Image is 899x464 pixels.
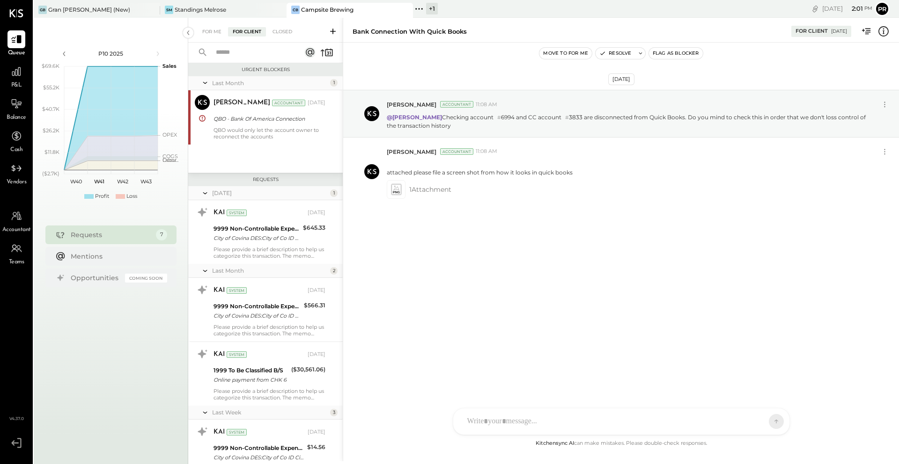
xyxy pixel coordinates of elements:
div: [DATE] [608,73,634,85]
text: W41 [94,178,104,185]
span: [PERSON_NAME] [387,148,436,156]
div: ($30,561.06) [291,365,325,374]
div: QBO - Bank Of America Connection [214,114,323,123]
text: W43 [140,178,152,185]
span: 1 Attachment [409,180,451,199]
div: Online payment from CHK 6 [214,375,288,384]
text: ($2.7K) [42,170,59,177]
div: GB [38,6,47,14]
div: Requests [71,230,151,239]
text: $11.8K [44,149,59,155]
div: [DATE] [308,99,325,107]
div: [DATE] [822,4,872,13]
div: Please provide a brief description to help us categorize this transaction. The memo might be help... [214,388,325,401]
div: City of Covina DES:City of Co ID City of Covina DES:City of Co ID: INDN:AMPSITE BREWING CO LLC CO... [214,233,300,243]
div: Campsite Brewing [301,6,354,14]
div: [DATE] [308,287,325,294]
strong: @[PERSON_NAME] [387,114,442,121]
div: Please provide a brief description to help us categorize this transaction. The memo might be help... [214,324,325,337]
div: Accountant [272,100,305,106]
span: Cash [10,146,22,154]
div: City of Covina DES:City of Co ID City of Covina DES:City of Co ID: INDN:AMPSITE BREWING CO LLC CO... [214,311,301,320]
span: # [565,114,569,121]
div: 9999 Non-Controllable Expenses:Other Income and Expenses:To Be Classified P&L [214,302,301,311]
div: P10 2025 [71,50,151,58]
div: System [227,351,247,358]
div: copy link [811,4,820,14]
div: 2 [330,267,338,275]
div: For Client [228,27,266,36]
div: 9999 Non-Controllable Expenses:Other Income and Expenses:To Be Classified P&L [214,443,304,453]
text: COGS [162,153,178,159]
div: Coming Soon [125,274,167,283]
span: Balance [7,114,26,122]
div: For Me [198,27,226,36]
div: Please provide a brief description to help us categorize this transaction. The memo might be help... [214,246,325,259]
a: Accountant [0,207,32,234]
div: KAI [214,286,225,295]
div: SM [165,6,173,14]
a: Balance [0,95,32,122]
div: $645.33 [303,223,325,232]
div: [DATE] [308,209,325,217]
div: Accountant [440,101,473,108]
span: Teams [9,258,24,267]
div: Loss [126,193,137,200]
div: QBO would only let the account owner to reconnect the accounts [214,127,325,140]
span: Vendors [7,178,27,187]
button: Move to for me [539,48,592,59]
text: $55.2K [43,84,59,91]
div: KAI [214,350,225,359]
div: Profit [95,193,109,200]
div: System [227,287,247,294]
span: 11:08 AM [476,148,497,155]
span: Queue [8,49,25,58]
button: Flag as Blocker [649,48,703,59]
span: # [497,114,501,121]
div: System [227,210,247,216]
text: $26.2K [43,127,59,134]
a: Cash [0,127,32,154]
div: Urgent Blockers [193,66,338,73]
div: Last Month [212,79,328,87]
span: P&L [11,81,22,90]
div: Last Month [212,267,328,275]
span: Accountant [2,226,31,234]
div: Bank connection with Quick Books [353,27,467,36]
div: Gran [PERSON_NAME] (New) [48,6,130,14]
div: [DATE] [308,428,325,436]
p: Checking account 6994 and CC account 3833 are disconnected from Quick Books. Do you mind to check... [387,113,866,130]
a: Teams [0,239,32,267]
text: OPEX [162,131,177,138]
div: 1 [330,189,338,197]
button: Resolve [596,48,635,59]
div: City of Covina DES:City of Co ID City of Covina DES:City of Co ID: INDN:AMPSITE BREWING CO LLC CO... [214,453,304,462]
div: 1 [330,79,338,87]
text: W42 [117,178,128,185]
div: For Client [796,28,828,35]
div: 1999 To Be Classified B/S [214,366,288,375]
text: W40 [70,178,81,185]
div: Opportunities [71,273,120,283]
div: $14.56 [307,442,325,452]
div: [DATE] [308,351,325,358]
div: + 1 [426,3,438,14]
button: Pr [875,1,890,16]
a: P&L [0,63,32,90]
div: Accountant [440,148,473,155]
div: KAI [214,428,225,437]
div: Last Week [212,408,328,416]
a: Vendors [0,159,32,187]
div: System [227,429,247,435]
div: [DATE] [212,189,328,197]
div: [PERSON_NAME] [214,98,270,108]
text: $40.7K [42,106,59,112]
span: 11:08 AM [476,101,497,109]
div: Mentions [71,252,162,261]
text: $69.6K [42,63,59,69]
div: [DATE] [831,28,847,35]
a: Queue [0,30,32,58]
div: 3 [330,409,338,416]
div: KAI [214,208,225,217]
div: Closed [268,27,297,36]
